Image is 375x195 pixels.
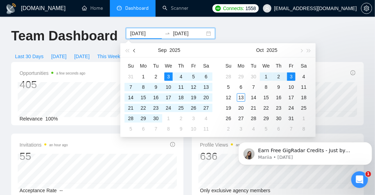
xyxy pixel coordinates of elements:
[361,6,372,11] a: setting
[162,113,175,124] td: 2025-10-01
[262,114,270,123] div: 29
[287,114,295,123] div: 31
[200,92,212,103] td: 2025-09-20
[237,114,245,123] div: 27
[189,93,198,102] div: 19
[137,82,150,92] td: 2025-09-08
[262,72,270,81] div: 1
[117,6,122,10] span: dashboard
[152,83,160,91] div: 9
[127,72,135,81] div: 31
[125,92,137,103] td: 2025-09-14
[173,30,205,37] input: End date
[272,82,285,92] td: 2025-10-09
[152,125,160,133] div: 7
[175,60,187,71] th: Th
[56,71,85,75] time: a few seconds ago
[262,83,270,91] div: 8
[275,93,283,102] div: 16
[202,104,210,112] div: 27
[200,103,212,113] td: 2025-09-27
[200,60,212,71] th: Sa
[222,103,235,113] td: 2025-10-19
[247,92,260,103] td: 2025-10-14
[137,113,150,124] td: 2025-09-29
[125,103,137,113] td: 2025-09-21
[298,92,310,103] td: 2025-10-18
[175,92,187,103] td: 2025-09-18
[125,113,137,124] td: 2025-09-28
[260,124,272,134] td: 2025-11-05
[200,71,212,82] td: 2025-09-06
[60,188,63,193] span: --
[300,83,308,91] div: 11
[260,71,272,82] td: 2025-10-01
[162,103,175,113] td: 2025-09-24
[177,83,185,91] div: 11
[235,71,247,82] td: 2025-09-29
[130,30,162,37] input: Start date
[189,104,198,112] div: 26
[187,103,200,113] td: 2025-09-26
[20,69,85,77] span: Opportunities
[202,83,210,91] div: 13
[298,71,310,82] td: 2025-10-04
[11,51,47,62] button: Last 30 Days
[247,60,260,71] th: Tu
[177,125,185,133] div: 9
[165,31,170,36] span: to
[139,93,148,102] div: 15
[298,103,310,113] td: 2025-10-25
[152,104,160,112] div: 23
[235,113,247,124] td: 2025-10-27
[152,93,160,102] div: 16
[287,93,295,102] div: 17
[262,93,270,102] div: 15
[23,20,128,164] span: Earn Free GigRadar Credits - Just by Sharing Your Story! 💬 Want more credits for sending proposal...
[150,71,162,82] td: 2025-09-02
[200,82,212,92] td: 2025-09-13
[256,43,264,57] button: Oct
[137,92,150,103] td: 2025-09-15
[249,72,258,81] div: 30
[224,104,233,112] div: 19
[285,124,298,134] td: 2025-11-07
[224,114,233,123] div: 26
[249,104,258,112] div: 21
[139,114,148,123] div: 29
[237,93,245,102] div: 13
[247,71,260,82] td: 2025-09-30
[200,141,255,149] span: Profile Views
[275,72,283,81] div: 2
[285,60,298,71] th: Fr
[152,114,160,123] div: 30
[287,83,295,91] div: 10
[200,150,255,163] div: 636
[162,82,175,92] td: 2025-09-10
[70,51,93,62] button: [DATE]
[175,113,187,124] td: 2025-10-02
[235,82,247,92] td: 2025-10-06
[237,104,245,112] div: 20
[187,92,200,103] td: 2025-09-19
[249,114,258,123] div: 28
[20,188,57,193] span: Acceptance Rate
[20,141,68,149] span: Invitations
[298,60,310,71] th: Sa
[189,114,198,123] div: 3
[152,72,160,81] div: 2
[262,104,270,112] div: 22
[187,82,200,92] td: 2025-09-12
[139,72,148,81] div: 1
[287,104,295,112] div: 24
[298,124,310,134] td: 2025-11-08
[164,72,173,81] div: 3
[265,6,270,11] span: user
[249,93,258,102] div: 14
[285,92,298,103] td: 2025-10-17
[237,72,245,81] div: 29
[202,93,210,102] div: 20
[137,71,150,82] td: 2025-09-01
